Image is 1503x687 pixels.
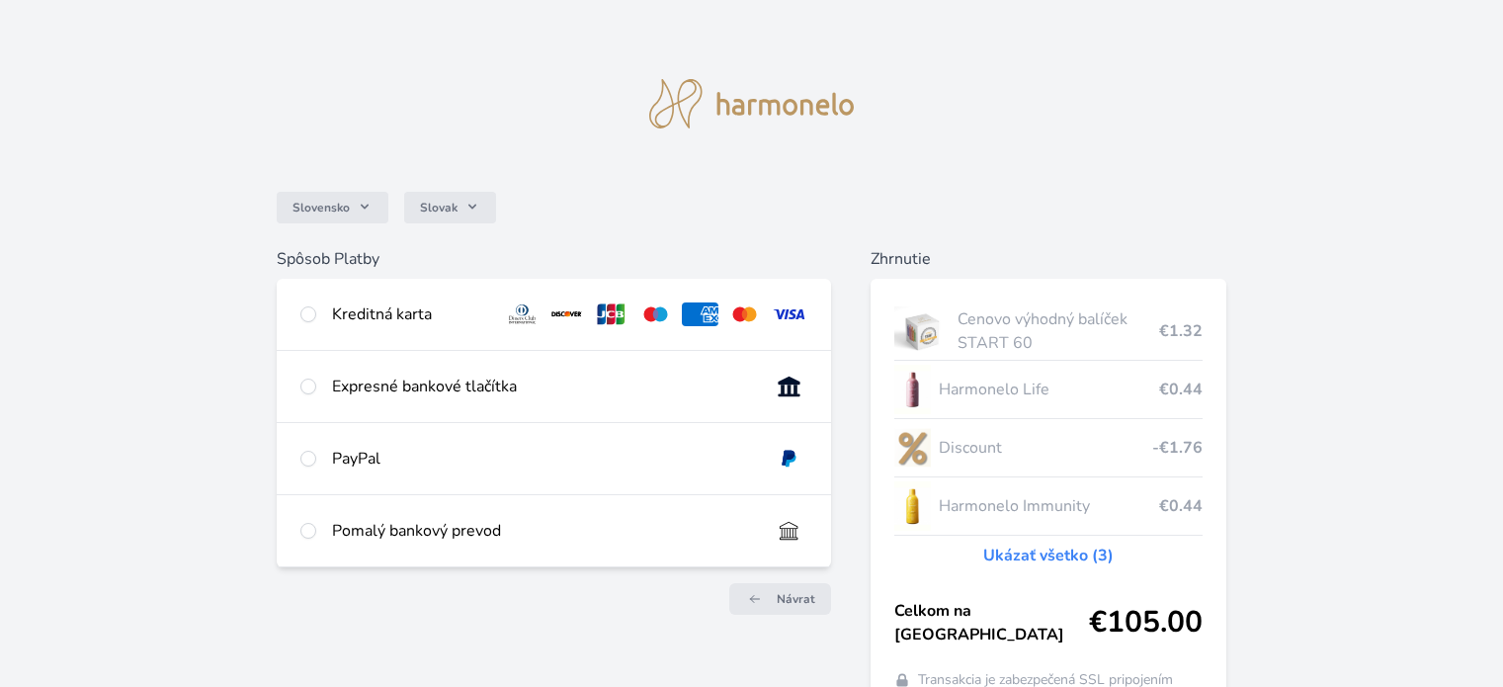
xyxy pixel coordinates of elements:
img: start.jpg [894,306,951,356]
a: Ukázať všetko (3) [983,544,1114,567]
img: diners.svg [504,302,541,326]
img: discount-lo.png [894,423,932,472]
span: €0.44 [1159,378,1203,401]
img: onlineBanking_SK.svg [771,375,807,398]
span: -€1.76 [1152,436,1203,460]
div: PayPal [332,447,754,471]
span: €1.32 [1159,319,1203,343]
span: Slovak [420,200,458,215]
span: €0.44 [1159,494,1203,518]
button: Slovak [404,192,496,223]
span: €105.00 [1089,605,1203,641]
h6: Spôsob Platby [277,247,830,271]
img: visa.svg [771,302,807,326]
a: Návrat [729,583,831,615]
span: Celkom na [GEOGRAPHIC_DATA] [894,599,1089,646]
img: bankTransfer_IBAN.svg [771,519,807,543]
img: logo.svg [649,79,855,129]
span: Návrat [777,591,815,607]
div: Pomalý bankový prevod [332,519,754,543]
h6: Zhrnutie [871,247,1226,271]
img: jcb.svg [593,302,629,326]
span: Slovensko [292,200,350,215]
span: Harmonelo Immunity [939,494,1158,518]
img: maestro.svg [637,302,674,326]
span: Cenovo výhodný balíček START 60 [958,307,1158,355]
img: paypal.svg [771,447,807,471]
img: CLEAN_LIFE_se_stinem_x-lo.jpg [894,365,932,414]
img: mc.svg [726,302,763,326]
div: Expresné bankové tlačítka [332,375,754,398]
span: Harmonelo Life [939,378,1158,401]
div: Kreditná karta [332,302,488,326]
img: discover.svg [548,302,585,326]
button: Slovensko [277,192,388,223]
span: Discount [939,436,1151,460]
img: IMMUNITY_se_stinem_x-lo.jpg [894,481,932,531]
img: amex.svg [682,302,718,326]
